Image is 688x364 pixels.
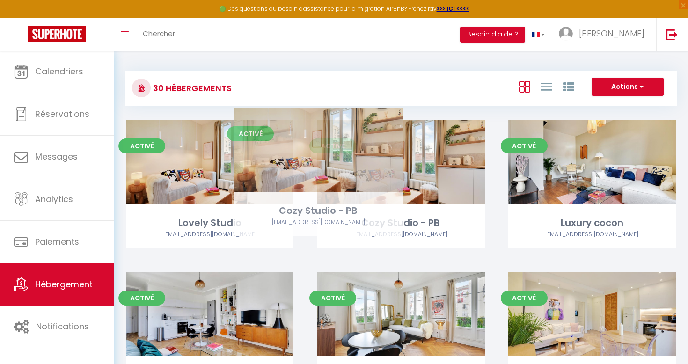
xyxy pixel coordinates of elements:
a: >>> ICI <<<< [437,5,469,13]
span: Paiements [35,236,79,248]
span: Activé [118,291,165,306]
span: Calendriers [35,66,83,77]
span: Hébergement [35,278,93,290]
img: logout [666,29,678,40]
div: Airbnb [126,230,293,239]
span: Chercher [143,29,175,38]
span: Activé [309,138,356,153]
span: Notifications [36,320,89,332]
a: Vue en Box [519,79,530,94]
span: Activé [118,138,165,153]
span: Messages [35,151,78,162]
span: Activé [501,291,548,306]
span: Analytics [35,193,73,205]
img: Super Booking [28,26,86,42]
span: Activé [501,138,548,153]
div: Airbnb [508,230,676,239]
a: Vue par Groupe [563,79,574,94]
button: Besoin d'aide ? [460,27,525,43]
img: ... [559,27,573,41]
div: Airbnb [317,230,484,239]
a: ... [PERSON_NAME] [552,18,656,51]
button: Actions [592,78,664,96]
div: Luxury cocon [508,216,676,230]
h3: 30 Hébergements [151,78,232,99]
a: Vue en Liste [541,79,552,94]
span: Activé [309,291,356,306]
span: Réservations [35,108,89,120]
a: Chercher [136,18,182,51]
div: Cozy Studio - PB [317,216,484,230]
div: Lovely Studio [126,216,293,230]
span: [PERSON_NAME] [579,28,644,39]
